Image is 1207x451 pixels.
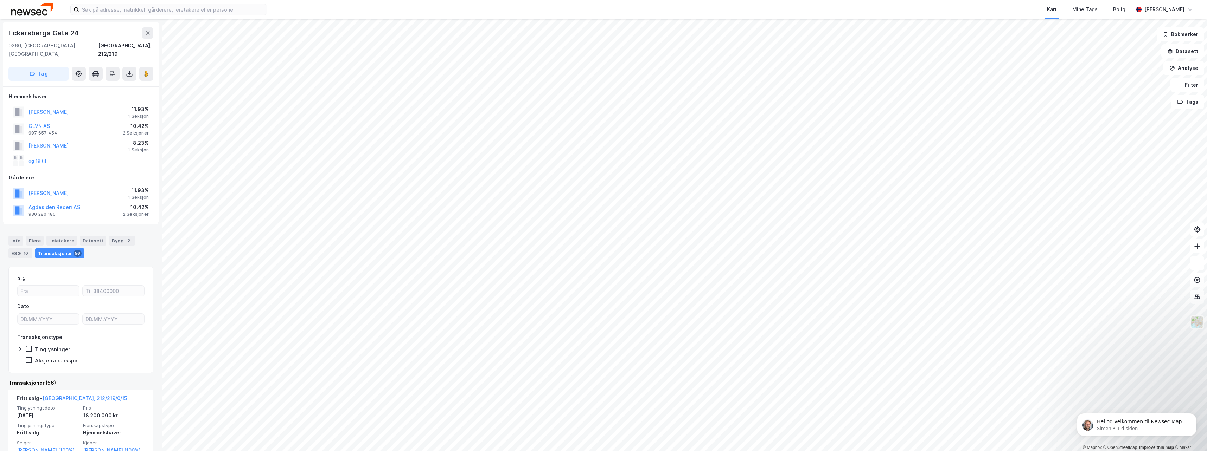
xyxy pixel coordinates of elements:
[83,286,144,296] input: Til 38400000
[8,379,153,387] div: Transaksjoner (56)
[83,411,145,420] div: 18 200 000 kr
[17,440,79,446] span: Selger
[17,423,79,429] span: Tinglysningstype
[28,130,57,136] div: 997 657 454
[1144,5,1184,14] div: [PERSON_NAME]
[1170,78,1204,92] button: Filter
[17,394,127,405] div: Fritt salg -
[98,41,153,58] div: [GEOGRAPHIC_DATA], 212/219
[123,203,149,211] div: 10.42%
[1047,5,1057,14] div: Kart
[123,130,149,136] div: 2 Seksjoner
[83,429,145,437] div: Hjemmelshaver
[83,314,144,324] input: DD.MM.YYYY
[35,248,84,258] div: Transaksjoner
[128,147,149,153] div: 1 Seksjon
[123,211,149,217] div: 2 Seksjoner
[1157,27,1204,41] button: Bokmerker
[128,195,149,200] div: 1 Seksjon
[26,236,44,246] div: Eiere
[11,3,53,15] img: newsec-logo.f6e21ccffca1b3a03d2d.png
[18,286,79,296] input: Fra
[17,429,79,437] div: Fritt salg
[17,275,27,284] div: Pris
[109,236,135,246] div: Bygg
[17,302,29,311] div: Dato
[1190,315,1204,329] img: Z
[43,395,127,401] a: [GEOGRAPHIC_DATA], 212/219/0/15
[125,237,132,244] div: 2
[22,250,30,257] div: 10
[8,41,98,58] div: 0260, [GEOGRAPHIC_DATA], [GEOGRAPHIC_DATA]
[1113,5,1125,14] div: Bolig
[9,92,153,101] div: Hjemmelshaver
[128,139,149,147] div: 8.23%
[18,314,79,324] input: DD.MM.YYYY
[17,333,62,341] div: Transaksjonstype
[1066,398,1207,447] iframe: Intercom notifications melding
[1139,445,1174,450] a: Improve this map
[9,174,153,182] div: Gårdeiere
[128,105,149,113] div: 11.93%
[1072,5,1098,14] div: Mine Tags
[8,236,23,246] div: Info
[1161,44,1204,58] button: Datasett
[35,357,79,364] div: Aksjetransaksjon
[1103,445,1137,450] a: OpenStreetMap
[35,346,70,353] div: Tinglysninger
[79,4,267,15] input: Søk på adresse, matrikkel, gårdeiere, leietakere eller personer
[8,248,32,258] div: ESG
[8,27,80,39] div: Eckersbergs Gate 24
[80,236,106,246] div: Datasett
[8,67,69,81] button: Tag
[17,411,79,420] div: [DATE]
[1083,445,1102,450] a: Mapbox
[83,440,145,446] span: Kjøper
[128,113,149,119] div: 1 Seksjon
[17,405,79,411] span: Tinglysningsdato
[1171,95,1204,109] button: Tags
[46,236,77,246] div: Leietakere
[1163,61,1204,75] button: Analyse
[123,122,149,130] div: 10.42%
[74,250,82,257] div: 56
[28,211,56,217] div: 930 280 186
[83,423,145,429] span: Eierskapstype
[128,186,149,195] div: 11.93%
[83,405,145,411] span: Pris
